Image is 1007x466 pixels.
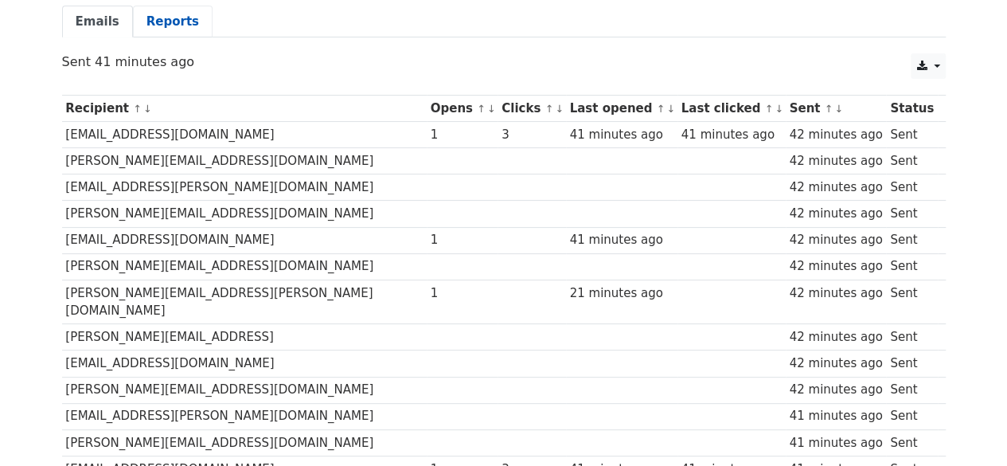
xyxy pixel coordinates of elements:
[789,152,882,170] div: 42 minutes ago
[487,103,496,115] a: ↓
[657,103,665,115] a: ↑
[62,253,427,280] td: [PERSON_NAME][EMAIL_ADDRESS][DOMAIN_NAME]
[427,96,498,122] th: Opens
[477,103,486,115] a: ↑
[62,350,427,377] td: [EMAIL_ADDRESS][DOMAIN_NAME]
[789,407,882,425] div: 41 minutes ago
[570,126,673,144] div: 41 minutes ago
[62,96,427,122] th: Recipient
[886,350,937,377] td: Sent
[681,126,782,144] div: 41 minutes ago
[789,205,882,223] div: 42 minutes ago
[431,231,494,249] div: 1
[886,227,937,253] td: Sent
[886,429,937,456] td: Sent
[666,103,675,115] a: ↓
[62,280,427,324] td: [PERSON_NAME][EMAIL_ADDRESS][PERSON_NAME][DOMAIN_NAME]
[62,122,427,148] td: [EMAIL_ADDRESS][DOMAIN_NAME]
[133,6,213,38] a: Reports
[498,96,565,122] th: Clicks
[62,174,427,201] td: [EMAIL_ADDRESS][PERSON_NAME][DOMAIN_NAME]
[775,103,783,115] a: ↓
[927,390,1007,466] iframe: Chat Widget
[62,201,427,227] td: [PERSON_NAME][EMAIL_ADDRESS][DOMAIN_NAME]
[570,231,673,249] div: 41 minutes ago
[789,178,882,197] div: 42 minutes ago
[133,103,142,115] a: ↑
[886,201,937,227] td: Sent
[62,6,133,38] a: Emails
[886,148,937,174] td: Sent
[62,53,946,70] p: Sent 41 minutes ago
[566,96,677,122] th: Last opened
[62,148,427,174] td: [PERSON_NAME][EMAIL_ADDRESS][DOMAIN_NAME]
[143,103,152,115] a: ↓
[789,434,882,452] div: 41 minutes ago
[886,324,937,350] td: Sent
[570,284,673,303] div: 21 minutes ago
[886,280,937,324] td: Sent
[62,324,427,350] td: [PERSON_NAME][EMAIL_ADDRESS]
[886,403,937,429] td: Sent
[886,377,937,403] td: Sent
[544,103,553,115] a: ↑
[431,284,494,303] div: 1
[62,403,427,429] td: [EMAIL_ADDRESS][PERSON_NAME][DOMAIN_NAME]
[789,354,882,373] div: 42 minutes ago
[789,231,882,249] div: 42 minutes ago
[789,328,882,347] div: 42 minutes ago
[555,103,564,115] a: ↓
[789,381,882,399] div: 42 minutes ago
[886,174,937,201] td: Sent
[62,429,427,456] td: [PERSON_NAME][EMAIL_ADDRESS][DOMAIN_NAME]
[886,96,937,122] th: Status
[502,126,562,144] div: 3
[886,253,937,280] td: Sent
[789,126,882,144] div: 42 minutes ago
[786,96,887,122] th: Sent
[824,103,833,115] a: ↑
[677,96,786,122] th: Last clicked
[764,103,773,115] a: ↑
[789,257,882,276] div: 42 minutes ago
[62,227,427,253] td: [EMAIL_ADDRESS][DOMAIN_NAME]
[431,126,494,144] div: 1
[886,122,937,148] td: Sent
[834,103,843,115] a: ↓
[62,377,427,403] td: [PERSON_NAME][EMAIL_ADDRESS][DOMAIN_NAME]
[789,284,882,303] div: 42 minutes ago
